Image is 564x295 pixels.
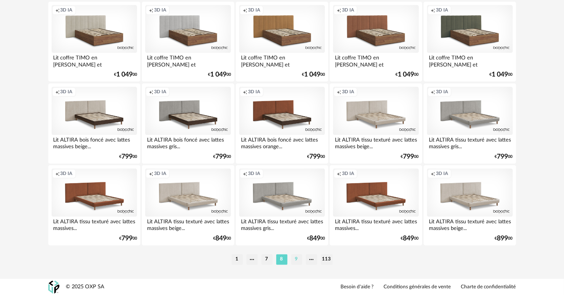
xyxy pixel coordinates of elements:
[309,236,320,241] span: 849
[239,53,325,68] div: Lit coffre TIMO en [PERSON_NAME] et [PERSON_NAME]...
[48,281,59,294] img: OXP
[55,171,60,176] span: Creation icon
[304,72,320,77] span: 1 049
[495,236,513,241] div: € 00
[52,53,137,68] div: Lit coffre TIMO en [PERSON_NAME] et [PERSON_NAME]...
[48,165,140,245] a: Creation icon 3D IA Lit ALTIRA tissu texturé avec lattes massives... €79900
[307,154,325,159] div: € 00
[333,53,418,68] div: Lit coffre TIMO en [PERSON_NAME] et [PERSON_NAME]...
[154,89,166,95] span: 3D IA
[149,7,153,13] span: Creation icon
[121,236,133,241] span: 799
[492,72,508,77] span: 1 049
[431,171,435,176] span: Creation icon
[436,171,448,176] span: 3D IA
[145,135,231,150] div: Lit ALTIRA bois foncé avec lattes massives gris...
[427,217,512,231] div: Lit ALTIRA tissu texturé avec lattes massives beige...
[276,254,287,265] li: 8
[61,171,73,176] span: 3D IA
[401,236,419,241] div: € 00
[403,236,414,241] span: 849
[243,7,247,13] span: Creation icon
[213,236,231,241] div: € 00
[142,83,234,163] a: Creation icon 3D IA Lit ALTIRA bois foncé avec lattes massives gris... €79900
[236,165,328,245] a: Creation icon 3D IA Lit ALTIRA tissu texturé avec lattes massives gris... €84900
[330,1,422,82] a: Creation icon 3D IA Lit coffre TIMO en [PERSON_NAME] et [PERSON_NAME]... €1 04900
[436,89,448,95] span: 3D IA
[215,236,226,241] span: 849
[114,72,137,77] div: € 00
[154,171,166,176] span: 3D IA
[248,171,260,176] span: 3D IA
[208,72,231,77] div: € 00
[436,7,448,13] span: 3D IA
[55,7,60,13] span: Creation icon
[210,72,226,77] span: 1 049
[337,171,341,176] span: Creation icon
[424,165,516,245] a: Creation icon 3D IA Lit ALTIRA tissu texturé avec lattes massives beige... €89900
[215,154,226,159] span: 799
[490,72,513,77] div: € 00
[330,165,422,245] a: Creation icon 3D IA Lit ALTIRA tissu texturé avec lattes massives... €84900
[384,284,451,291] a: Conditions générales de vente
[119,236,137,241] div: € 00
[149,89,153,95] span: Creation icon
[142,1,234,82] a: Creation icon 3D IA Lit coffre TIMO en [PERSON_NAME] et [PERSON_NAME]... €1 04900
[427,53,512,68] div: Lit coffre TIMO en [PERSON_NAME] et [PERSON_NAME]...
[121,154,133,159] span: 799
[309,154,320,159] span: 799
[213,154,231,159] div: € 00
[261,254,273,265] li: 7
[497,236,508,241] span: 899
[149,171,153,176] span: Creation icon
[243,89,247,95] span: Creation icon
[495,154,513,159] div: € 00
[424,1,516,82] a: Creation icon 3D IA Lit coffre TIMO en [PERSON_NAME] et [PERSON_NAME]... €1 04900
[431,89,435,95] span: Creation icon
[145,53,231,68] div: Lit coffre TIMO en [PERSON_NAME] et [PERSON_NAME]...
[337,7,341,13] span: Creation icon
[66,283,105,291] div: © 2025 OXP SA
[145,217,231,231] div: Lit ALTIRA tissu texturé avec lattes massives beige...
[239,217,325,231] div: Lit ALTIRA tissu texturé avec lattes massives gris...
[342,171,354,176] span: 3D IA
[119,154,137,159] div: € 00
[232,254,243,265] li: 1
[333,217,418,231] div: Lit ALTIRA tissu texturé avec lattes massives...
[52,217,137,231] div: Lit ALTIRA tissu texturé avec lattes massives...
[61,7,73,13] span: 3D IA
[236,1,328,82] a: Creation icon 3D IA Lit coffre TIMO en [PERSON_NAME] et [PERSON_NAME]... €1 04900
[48,83,140,163] a: Creation icon 3D IA Lit ALTIRA bois foncé avec lattes massives beige... €79900
[61,89,73,95] span: 3D IA
[431,7,435,13] span: Creation icon
[52,135,137,150] div: Lit ALTIRA bois foncé avec lattes massives beige...
[341,284,374,291] a: Besoin d'aide ?
[154,7,166,13] span: 3D IA
[401,154,419,159] div: € 00
[236,83,328,163] a: Creation icon 3D IA Lit ALTIRA bois foncé avec lattes massives orange... €79900
[333,135,418,150] div: Lit ALTIRA tissu texturé avec lattes massives beige...
[239,135,325,150] div: Lit ALTIRA bois foncé avec lattes massives orange...
[342,89,354,95] span: 3D IA
[48,1,140,82] a: Creation icon 3D IA Lit coffre TIMO en [PERSON_NAME] et [PERSON_NAME]... €1 04900
[142,165,234,245] a: Creation icon 3D IA Lit ALTIRA tissu texturé avec lattes massives beige... €84900
[497,154,508,159] span: 799
[342,7,354,13] span: 3D IA
[403,154,414,159] span: 799
[337,89,341,95] span: Creation icon
[396,72,419,77] div: € 00
[398,72,414,77] span: 1 049
[424,83,516,163] a: Creation icon 3D IA Lit ALTIRA tissu texturé avec lattes massives gris... €79900
[461,284,516,291] a: Charte de confidentialité
[307,236,325,241] div: € 00
[321,254,333,265] li: 113
[243,171,247,176] span: Creation icon
[291,254,302,265] li: 9
[427,135,512,150] div: Lit ALTIRA tissu texturé avec lattes massives gris...
[248,89,260,95] span: 3D IA
[302,72,325,77] div: € 00
[55,89,60,95] span: Creation icon
[248,7,260,13] span: 3D IA
[330,83,422,163] a: Creation icon 3D IA Lit ALTIRA tissu texturé avec lattes massives beige... €79900
[116,72,133,77] span: 1 049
